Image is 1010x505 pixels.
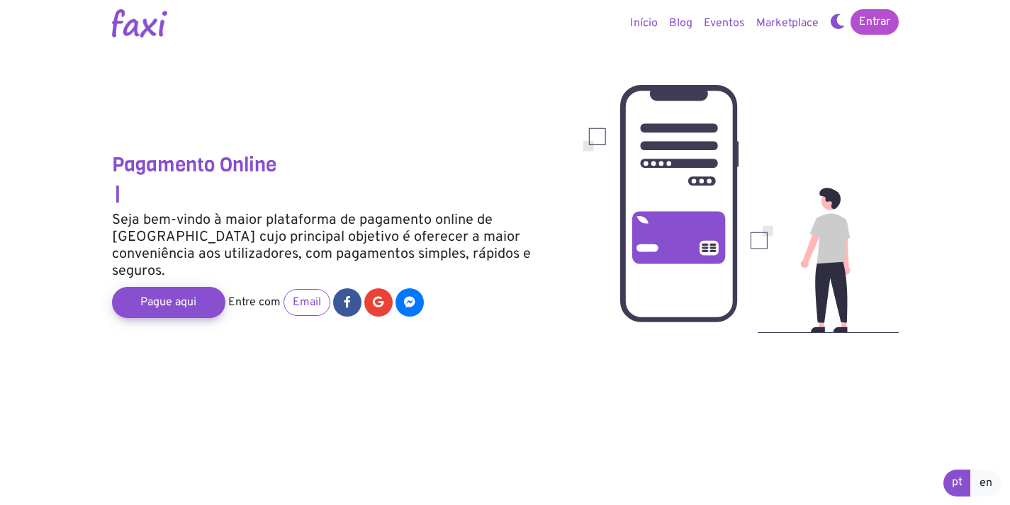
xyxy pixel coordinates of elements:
h5: Seja bem-vindo à maior plataforma de pagamento online de [GEOGRAPHIC_DATA] cujo principal objetiv... [112,212,562,280]
a: Email [284,289,330,316]
a: Eventos [698,9,751,38]
a: Blog [663,9,698,38]
a: Entrar [851,9,899,35]
a: pt [943,470,971,497]
a: en [970,470,1001,497]
a: Pague aqui [112,287,225,318]
img: Logotipo Faxi Online [112,9,167,38]
span: Entre com [228,295,281,310]
a: Início [624,9,663,38]
h3: Pagamento Online [112,153,562,177]
a: Marketplace [751,9,824,38]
